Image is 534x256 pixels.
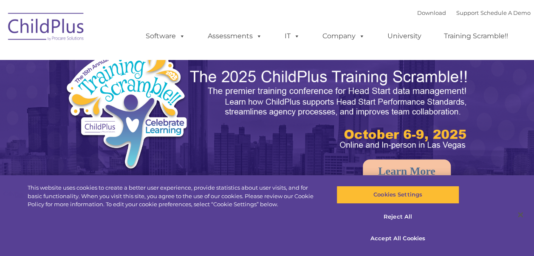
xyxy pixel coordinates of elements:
a: IT [276,28,308,45]
font: | [417,9,531,16]
button: Reject All [336,208,459,226]
button: Cookies Settings [336,186,459,204]
a: Schedule A Demo [480,9,531,16]
button: Close [511,205,530,224]
a: Learn More [363,159,451,183]
a: Software [137,28,194,45]
button: Accept All Cookies [336,230,459,247]
a: University [379,28,430,45]
div: This website uses cookies to create a better user experience, provide statistics about user visit... [28,184,320,209]
a: Assessments [199,28,271,45]
span: Phone number [118,91,154,97]
a: Company [314,28,373,45]
a: Training Scramble!! [435,28,517,45]
span: Last name [118,56,144,63]
img: ChildPlus by Procare Solutions [4,7,89,49]
a: Support [456,9,479,16]
a: Download [417,9,446,16]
